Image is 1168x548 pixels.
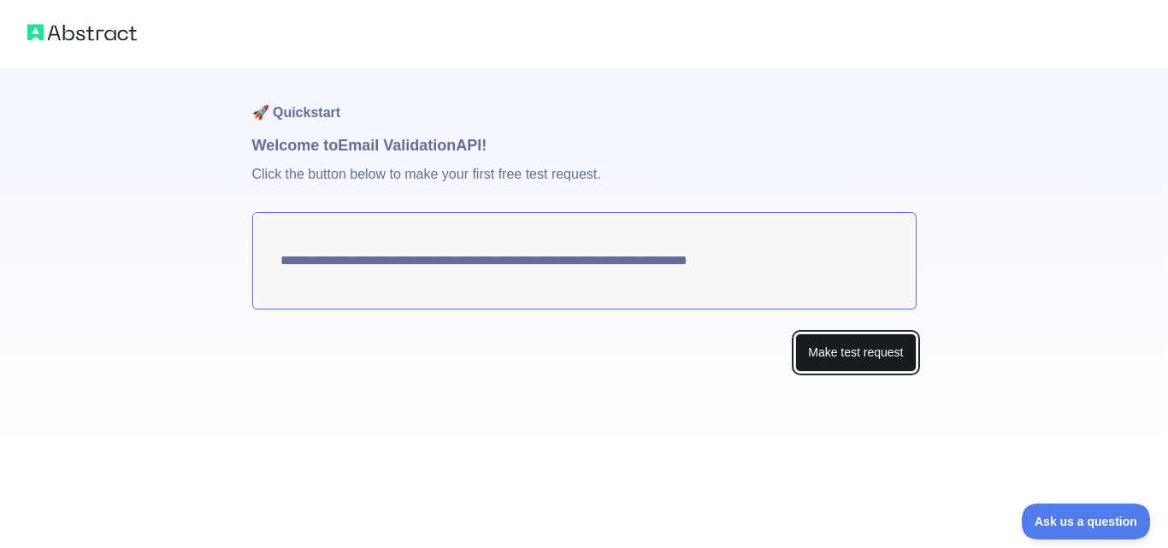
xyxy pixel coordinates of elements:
[795,333,916,372] button: Make test request
[252,133,917,157] h1: Welcome to Email Validation API!
[27,21,137,44] img: Abstract logo
[1022,504,1151,539] iframe: Toggle Customer Support
[252,68,917,133] h1: 🚀 Quickstart
[252,157,917,212] p: Click the button below to make your first free test request.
